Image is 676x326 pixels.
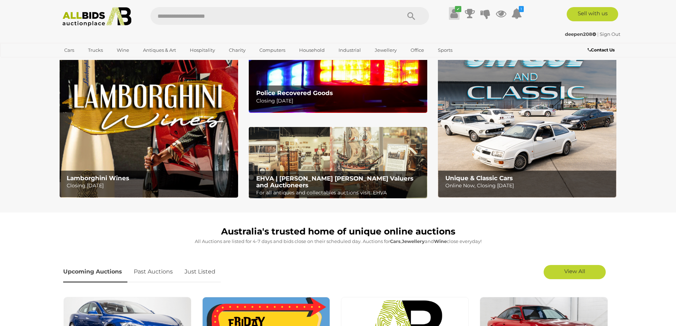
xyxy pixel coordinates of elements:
[406,44,429,56] a: Office
[256,89,333,96] b: Police Recovered Goods
[60,41,238,198] a: Lamborghini Wines Lamborghini Wines Closing [DATE]
[59,7,136,27] img: Allbids.com.au
[519,6,524,12] i: 1
[402,238,425,244] strong: Jewellery
[60,41,238,198] img: Lamborghini Wines
[249,127,427,199] img: EHVA | Evans Hastings Valuers and Auctioneers
[370,44,401,56] a: Jewellery
[445,175,513,182] b: Unique & Classic Cars
[565,31,596,37] strong: deepen208
[511,7,522,20] a: 1
[295,44,329,56] a: Household
[334,44,366,56] a: Industrial
[588,47,615,53] b: Contact Us
[249,41,427,112] a: Police Recovered Goods Police Recovered Goods Closing [DATE]
[588,46,616,54] a: Contact Us
[597,31,599,37] span: |
[256,175,413,189] b: EHVA | [PERSON_NAME] [PERSON_NAME] Valuers and Auctioneers
[255,44,290,56] a: Computers
[224,44,250,56] a: Charity
[438,41,616,198] img: Unique & Classic Cars
[564,268,585,275] span: View All
[138,44,181,56] a: Antiques & Art
[394,7,429,25] button: Search
[445,181,612,190] p: Online Now, Closing [DATE]
[83,44,108,56] a: Trucks
[67,181,234,190] p: Closing [DATE]
[434,238,447,244] strong: Wine
[112,44,134,56] a: Wine
[438,41,616,198] a: Unique & Classic Cars Unique & Classic Cars Online Now, Closing [DATE]
[433,44,457,56] a: Sports
[449,7,460,20] a: ✔
[63,237,613,245] p: All Auctions are listed for 4-7 days and bids close on their scheduled day. Auctions for , and cl...
[567,7,618,21] a: Sell with us
[565,31,597,37] a: deepen208
[256,96,423,105] p: Closing [DATE]
[455,6,461,12] i: ✔
[63,227,613,237] h1: Australia's trusted home of unique online auctions
[249,127,427,199] a: EHVA | Evans Hastings Valuers and Auctioneers EHVA | [PERSON_NAME] [PERSON_NAME] Valuers and Auct...
[249,41,427,112] img: Police Recovered Goods
[544,265,606,279] a: View All
[128,261,178,282] a: Past Auctions
[179,261,221,282] a: Just Listed
[60,44,79,56] a: Cars
[390,238,401,244] strong: Cars
[63,261,127,282] a: Upcoming Auctions
[67,175,129,182] b: Lamborghini Wines
[256,188,423,197] p: For all antiques and collectables auctions visit: EHVA
[60,56,119,68] a: [GEOGRAPHIC_DATA]
[185,44,220,56] a: Hospitality
[600,31,620,37] a: Sign Out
